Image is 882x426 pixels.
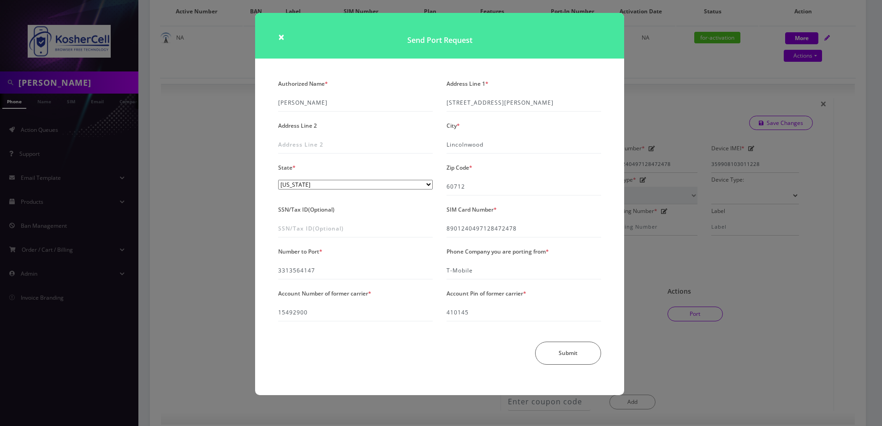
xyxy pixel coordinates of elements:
[278,161,296,174] label: State
[278,203,334,216] label: SSN/Tax ID(Optional)
[447,77,489,90] label: Address Line 1
[255,13,624,59] h1: Send Port Request
[278,77,328,90] label: Authorized Name
[278,262,433,279] input: Number to Port
[278,29,285,44] span: ×
[447,136,601,154] input: Please Enter City
[278,220,433,237] input: SSN/Tax ID(Optional)
[447,161,472,174] label: Zip Code
[278,287,371,300] label: Account Number of former carrier
[447,220,601,237] input: SIM Card Number
[447,245,549,258] label: Phone Company you are porting from
[447,287,526,300] label: Account Pin of former carrier
[535,342,601,365] button: Submit
[278,119,317,132] label: Address Line 2
[447,178,601,195] input: Zip
[278,31,285,42] button: Close
[447,203,497,216] label: SIM Card Number
[447,119,460,132] label: City
[278,136,433,154] input: Address Line 2
[278,245,322,258] label: Number to Port
[447,94,601,112] input: Address Line 1
[278,94,433,112] input: Please Enter Authorized Name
